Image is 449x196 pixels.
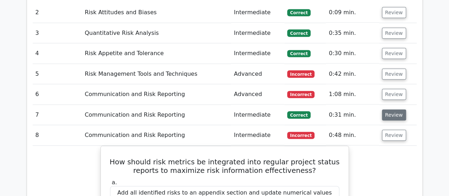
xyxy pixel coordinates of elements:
[109,158,340,175] h5: How should risk metrics be integrated into regular project status reports to maximize risk inform...
[33,64,82,84] td: 5
[231,125,284,145] td: Intermediate
[382,48,406,59] button: Review
[287,91,314,98] span: Incorrect
[231,2,284,23] td: Intermediate
[382,110,406,121] button: Review
[382,28,406,39] button: Review
[326,84,379,105] td: 1:08 min.
[82,23,231,43] td: Quantitative Risk Analysis
[82,105,231,125] td: Communication and Risk Reporting
[231,64,284,84] td: Advanced
[382,89,406,100] button: Review
[231,43,284,64] td: Intermediate
[382,7,406,18] button: Review
[82,43,231,64] td: Risk Appetite and Tolerance
[287,50,310,57] span: Correct
[326,125,379,145] td: 0:48 min.
[287,132,314,139] span: Incorrect
[231,105,284,125] td: Intermediate
[82,2,231,23] td: Risk Attitudes and Biases
[287,30,310,37] span: Correct
[33,43,82,64] td: 4
[382,69,406,80] button: Review
[33,23,82,43] td: 3
[82,84,231,105] td: Communication and Risk Reporting
[33,125,82,145] td: 8
[287,70,314,78] span: Incorrect
[33,2,82,23] td: 2
[326,64,379,84] td: 0:42 min.
[326,43,379,64] td: 0:30 min.
[382,130,406,141] button: Review
[82,125,231,145] td: Communication and Risk Reporting
[326,23,379,43] td: 0:35 min.
[112,179,117,186] span: a.
[231,23,284,43] td: Intermediate
[33,84,82,105] td: 6
[287,111,310,118] span: Correct
[326,2,379,23] td: 0:09 min.
[33,105,82,125] td: 7
[231,84,284,105] td: Advanced
[326,105,379,125] td: 0:31 min.
[82,64,231,84] td: Risk Management Tools and Techniques
[287,9,310,16] span: Correct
